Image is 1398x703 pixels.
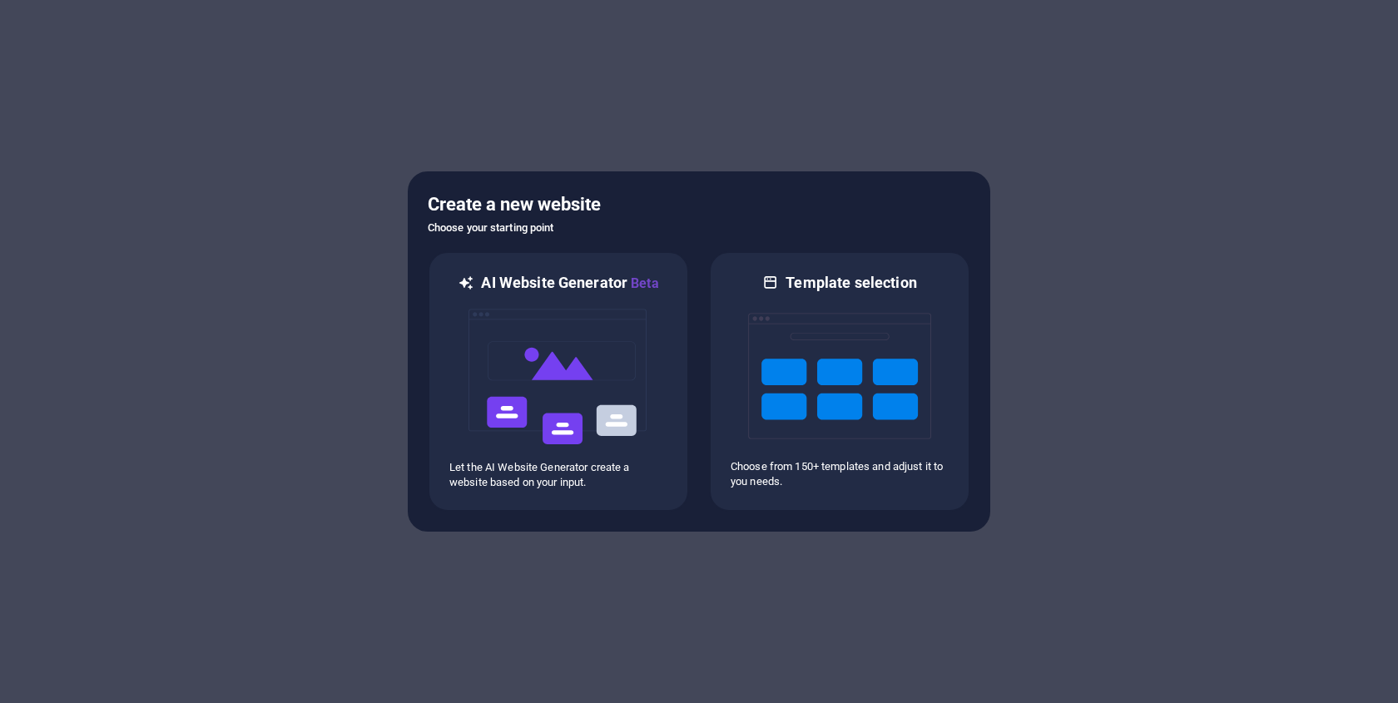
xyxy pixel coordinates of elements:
[481,273,658,294] h6: AI Website Generator
[428,251,689,512] div: AI Website GeneratorBetaaiLet the AI Website Generator create a website based on your input.
[731,459,949,489] p: Choose from 150+ templates and adjust it to you needs.
[428,218,970,238] h6: Choose your starting point
[428,191,970,218] h5: Create a new website
[467,294,650,460] img: ai
[709,251,970,512] div: Template selectionChoose from 150+ templates and adjust it to you needs.
[449,460,667,490] p: Let the AI Website Generator create a website based on your input.
[627,275,659,291] span: Beta
[786,273,916,293] h6: Template selection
